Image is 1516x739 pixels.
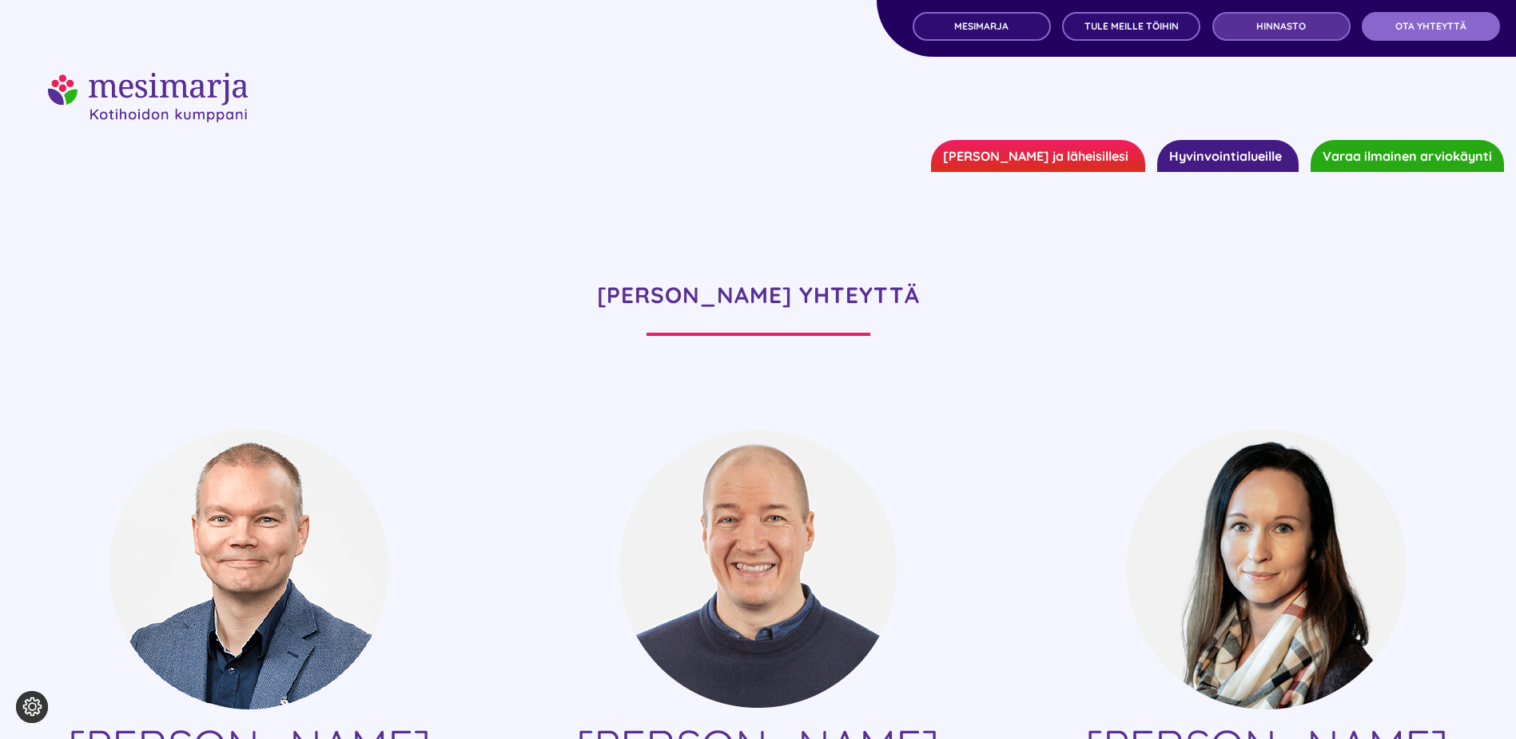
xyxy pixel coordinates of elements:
button: Evästeasetukset [16,691,48,723]
img: mesimarjasi ville vuolukka [109,429,389,709]
a: Hyvinvointialueille [1157,140,1299,172]
a: [PERSON_NAME] ja läheisillesi [931,140,1145,172]
a: Varaa ilmainen arviokäynti [1311,140,1504,172]
a: MESIMARJA [913,12,1051,41]
a: TULE MEILLE TÖIHIN [1062,12,1200,41]
span: MESIMARJA [954,21,1009,32]
img: Asiakkuuspäällikkö Taru Malinen [1127,429,1407,709]
span: Hinnasto [1256,21,1306,32]
a: mesimarjasi [48,70,248,90]
strong: [PERSON_NAME] YHTEYTTÄ [597,281,920,309]
img: mesimarjasi [48,73,248,122]
span: OTA YHTEYTTÄ [1395,21,1466,32]
a: Hinnasto [1212,12,1351,41]
span: TULE MEILLE TÖIHIN [1084,21,1179,32]
a: OTA YHTEYTTÄ [1362,12,1500,41]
